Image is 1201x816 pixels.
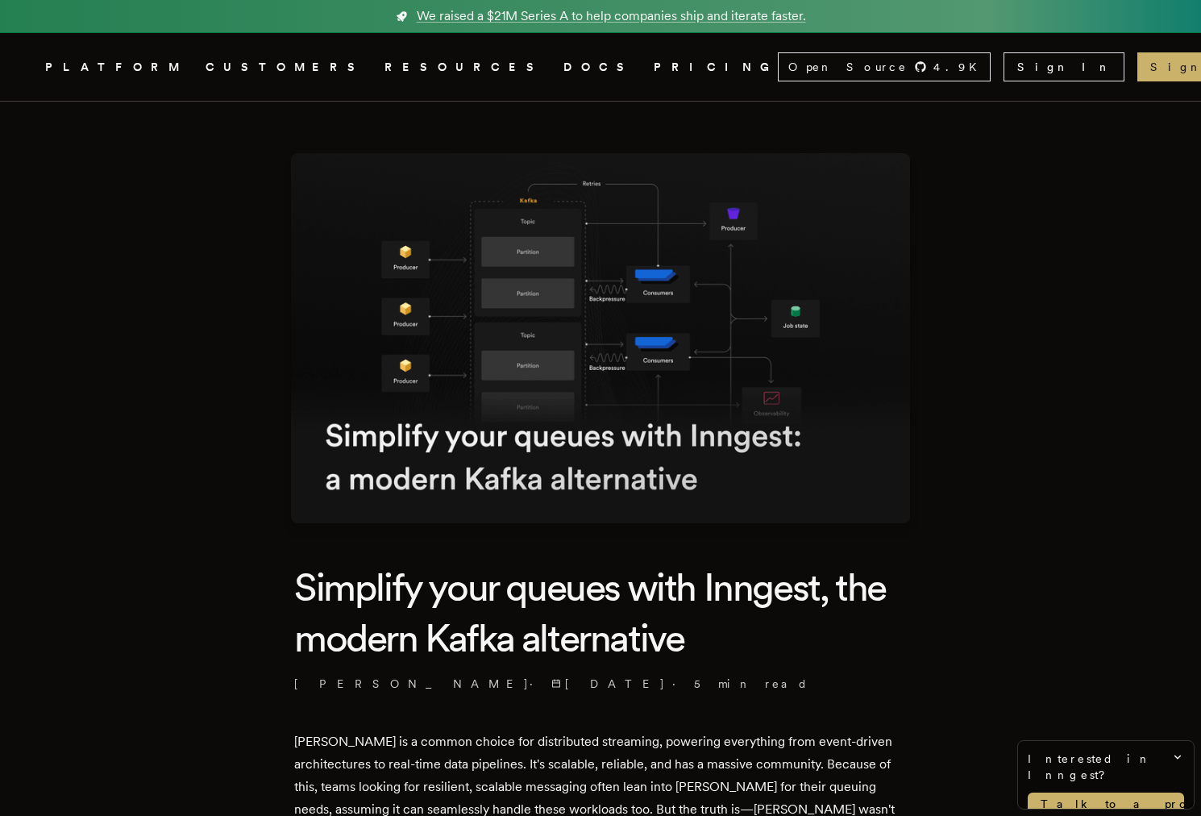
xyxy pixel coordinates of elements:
img: Featured image for Simplify your queues with Inngest, the modern Kafka alternative blog post [291,153,910,523]
button: PLATFORM [45,57,186,77]
span: [DATE] [551,676,666,692]
p: [PERSON_NAME] · · [294,676,907,692]
a: Sign In [1004,52,1124,81]
a: CUSTOMERS [206,57,365,77]
a: Talk to a product expert [1028,793,1184,815]
span: We raised a $21M Series A to help companies ship and iterate faster. [417,6,806,26]
a: PRICING [654,57,778,77]
span: Open Source [788,59,908,75]
h1: Simplify your queues with Inngest, the modern Kafka alternative [294,562,907,663]
span: 5 min read [694,676,808,692]
button: RESOURCES [384,57,544,77]
span: 4.9 K [933,59,987,75]
span: Interested in Inngest? [1028,751,1184,783]
a: DOCS [563,57,634,77]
